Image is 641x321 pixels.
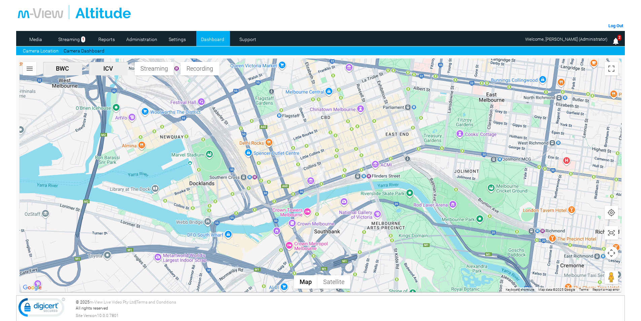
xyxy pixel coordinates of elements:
[90,300,135,305] a: m-View Live Video Pty Ltd
[607,209,615,217] img: svg+xml,%3Csvg%20xmlns%3D%22http%3A%2F%2Fwww.w3.org%2F2000%2Fsvg%22%20height%3D%2224%22%20viewBox...
[317,168,324,182] div: YLF415
[21,283,43,292] img: Google
[23,47,59,55] a: Camera Location
[605,62,618,75] button: Toggle fullscreen view
[579,288,588,291] a: Terms (opens in new tab)
[605,226,618,240] button: Show all cameras
[612,37,620,45] img: bell25.png
[180,62,220,75] button: Recording
[20,34,52,44] a: Media
[92,65,125,72] span: ICV
[76,299,623,319] div: © 2025 | All rights reserved
[605,206,618,219] button: Show user location
[76,313,623,319] div: Site Version
[97,313,119,319] span: 10.0.0.7801
[126,34,158,44] a: Administration
[617,35,621,41] span: 2
[605,246,618,260] button: Map camera controls
[18,297,65,320] img: DigiCert Secured Site Seal
[294,275,317,289] button: Show street map
[137,65,171,72] span: Streaming
[593,288,619,291] a: Report a map error
[196,34,229,44] a: Dashboard
[161,34,194,44] a: Settings
[64,47,104,55] a: Camera Dashboard
[23,62,36,75] button: Search
[55,34,83,44] a: Streaming
[232,34,264,44] a: Support
[607,229,615,237] img: svg+xml,%3Csvg%20xmlns%3D%22http%3A%2F%2Fwww.w3.org%2F2000%2Fsvg%22%20height%3D%2224%22%20viewBox...
[135,62,174,75] button: Streaming
[538,288,575,291] span: Map data ©2025 Google
[136,300,176,305] a: Terms and Conditions
[317,275,350,289] button: Show satellite imagery
[506,287,534,292] button: Keyboard shortcuts
[81,36,85,43] span: 1
[89,62,128,75] button: ICV
[43,62,82,75] button: BWC
[183,65,217,72] span: Recording
[525,37,607,42] span: Welcome, [PERSON_NAME] (Administrator)
[46,65,79,72] span: BWC
[21,283,43,292] a: Open this area in Google Maps (opens a new window)
[90,34,123,44] a: Reports
[26,65,34,73] img: svg+xml,%3Csvg%20xmlns%3D%22http%3A%2F%2Fwww.w3.org%2F2000%2Fsvg%22%20height%3D%2224%22%20viewBox...
[605,271,618,284] button: Drag Pegman onto the map to open Street View
[608,23,623,28] a: Log Out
